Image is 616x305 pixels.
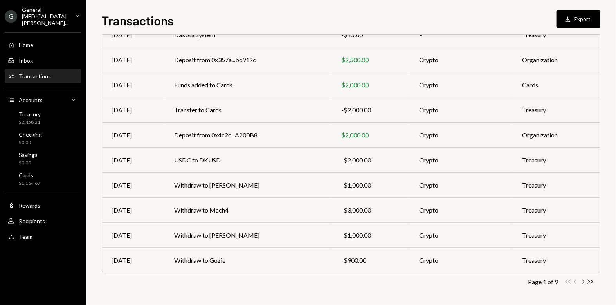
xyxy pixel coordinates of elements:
[341,155,400,165] div: -$2,000.00
[5,69,81,83] a: Transactions
[410,97,513,123] td: Crypto
[165,198,332,223] td: Withdraw to Mach4
[513,97,600,123] td: Treasury
[410,22,513,47] td: –
[5,170,81,188] a: Cards$1,164.67
[341,256,400,265] div: -$900.00
[410,173,513,198] td: Crypto
[341,180,400,190] div: -$1,000.00
[19,73,51,79] div: Transactions
[19,97,43,103] div: Accounts
[19,172,40,179] div: Cards
[5,229,81,244] a: Team
[112,206,155,215] div: [DATE]
[528,278,558,285] div: Page 1 of 9
[5,10,17,23] div: G
[341,206,400,215] div: -$3,000.00
[410,148,513,173] td: Crypto
[557,10,600,28] button: Export
[112,80,155,90] div: [DATE]
[19,139,42,146] div: $0.00
[165,123,332,148] td: Deposit from 0x4c2c...A200B8
[513,72,600,97] td: Cards
[165,173,332,198] td: Withdraw to [PERSON_NAME]
[5,129,81,148] a: Checking$0.00
[165,223,332,248] td: Withdraw to [PERSON_NAME]
[112,155,155,165] div: [DATE]
[513,22,600,47] td: Treasury
[513,248,600,273] td: Treasury
[5,53,81,67] a: Inbox
[19,160,38,166] div: $0.00
[5,93,81,107] a: Accounts
[410,47,513,72] td: Crypto
[19,57,33,64] div: Inbox
[165,97,332,123] td: Transfer to Cards
[19,119,41,126] div: $2,458.21
[165,22,332,47] td: Dakota System
[341,30,400,40] div: -$45.00
[341,105,400,115] div: -$2,000.00
[341,231,400,240] div: -$1,000.00
[5,38,81,52] a: Home
[513,47,600,72] td: Organization
[410,72,513,97] td: Crypto
[513,173,600,198] td: Treasury
[19,218,45,224] div: Recipients
[112,55,155,65] div: [DATE]
[165,248,332,273] td: Withdraw to Gozie
[5,149,81,168] a: Savings$0.00
[341,55,400,65] div: $2,500.00
[513,198,600,223] td: Treasury
[112,256,155,265] div: [DATE]
[112,30,155,40] div: [DATE]
[19,111,41,117] div: Treasury
[5,214,81,228] a: Recipients
[165,148,332,173] td: USDC to DKUSD
[102,13,174,28] h1: Transactions
[410,223,513,248] td: Crypto
[513,123,600,148] td: Organization
[5,198,81,212] a: Rewards
[341,80,400,90] div: $2,000.00
[513,148,600,173] td: Treasury
[112,180,155,190] div: [DATE]
[165,47,332,72] td: Deposit from 0x357a...bc912c
[341,130,400,140] div: $2,000.00
[410,248,513,273] td: Crypto
[19,202,40,209] div: Rewards
[19,152,38,158] div: Savings
[513,223,600,248] td: Treasury
[410,198,513,223] td: Crypto
[112,231,155,240] div: [DATE]
[112,130,155,140] div: [DATE]
[19,180,40,187] div: $1,164.67
[5,108,81,127] a: Treasury$2,458.21
[19,42,33,48] div: Home
[22,6,68,26] div: General [MEDICAL_DATA][PERSON_NAME]...
[165,72,332,97] td: Funds added to Cards
[112,105,155,115] div: [DATE]
[19,233,32,240] div: Team
[410,123,513,148] td: Crypto
[19,131,42,138] div: Checking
